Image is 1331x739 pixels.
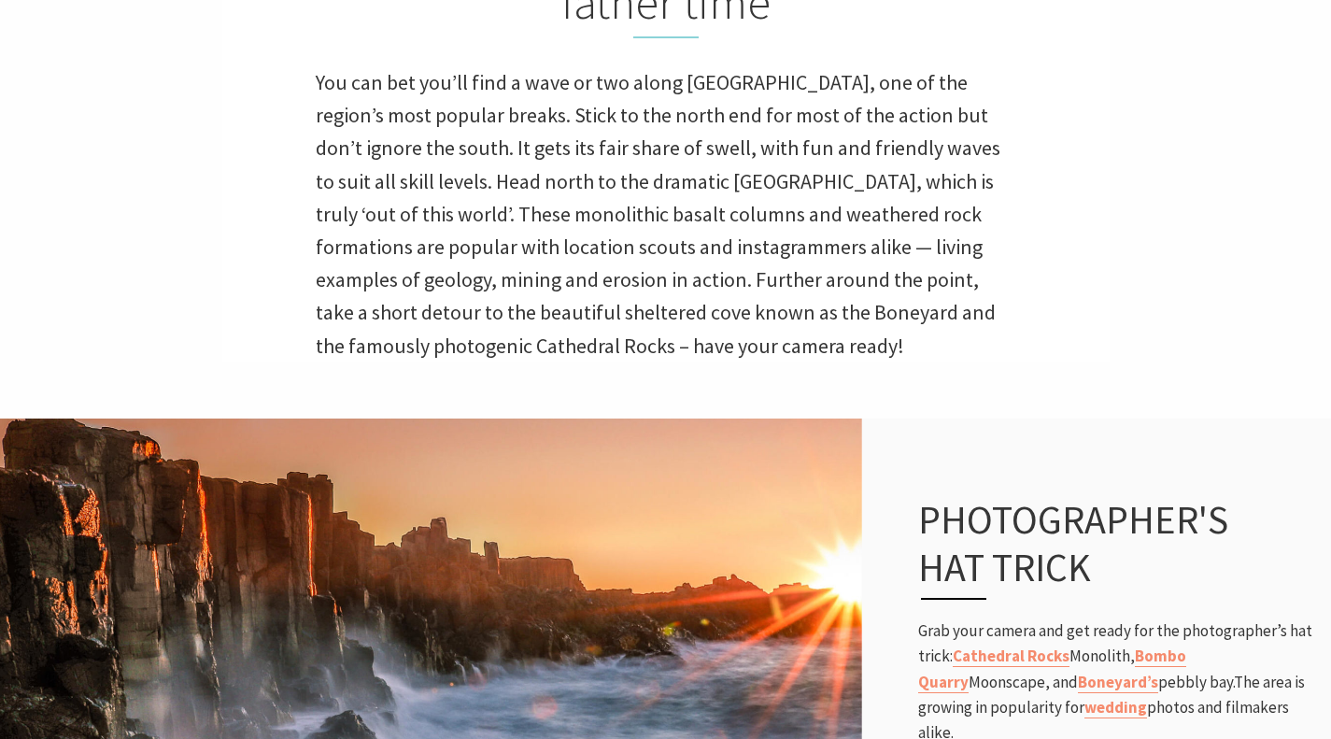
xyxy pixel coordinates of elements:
[316,66,1016,362] p: You can bet you’ll find a wave or two along [GEOGRAPHIC_DATA], one of the region’s most popular b...
[1084,697,1147,718] a: wedding
[953,646,1069,667] a: Cathedral Rocks
[1078,672,1158,693] a: Boneyard’s
[918,646,1186,692] a: Bombo Quarry
[918,496,1273,600] h3: Photographer's hat trick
